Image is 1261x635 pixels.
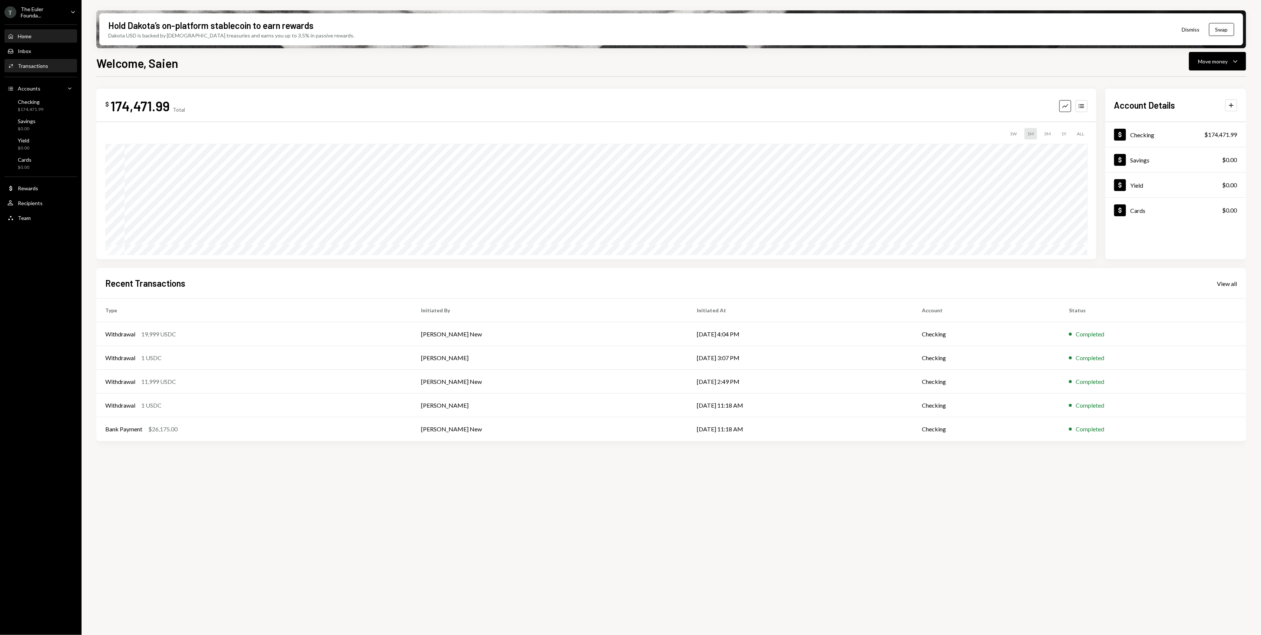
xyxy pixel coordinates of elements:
[1076,377,1104,386] div: Completed
[1198,57,1228,65] div: Move money
[18,185,38,191] div: Rewards
[96,299,413,322] th: Type
[105,330,135,339] div: Withdrawal
[105,401,135,410] div: Withdrawal
[688,394,913,417] td: [DATE] 11:18 AM
[18,215,31,221] div: Team
[1173,21,1209,38] button: Dismiss
[141,401,162,410] div: 1 USDC
[1114,99,1175,111] h2: Account Details
[688,346,913,370] td: [DATE] 3:07 PM
[105,353,135,362] div: Withdrawal
[1131,182,1143,189] div: Yield
[413,417,688,441] td: [PERSON_NAME] New
[413,299,688,322] th: Initiated By
[18,33,32,39] div: Home
[1105,172,1246,197] a: Yield$0.00
[21,6,64,19] div: The Euler Founda...
[18,200,43,206] div: Recipients
[688,322,913,346] td: [DATE] 4:04 PM
[108,32,354,39] div: Dakota USD is backed by [DEMOGRAPHIC_DATA] treasuries and earns you up to 3.5% in passive rewards.
[1105,147,1246,172] a: Savings$0.00
[18,145,29,151] div: $0.00
[688,299,913,322] th: Initiated At
[18,48,31,54] div: Inbox
[688,370,913,394] td: [DATE] 2:49 PM
[110,98,170,114] div: 174,471.99
[1105,122,1246,147] a: Checking$174,471.99
[1076,353,1104,362] div: Completed
[18,63,48,69] div: Transactions
[141,377,176,386] div: 11,999 USDC
[913,394,1060,417] td: Checking
[18,137,29,144] div: Yield
[4,116,77,134] a: Savings$0.00
[4,196,77,210] a: Recipients
[1105,198,1246,223] a: Cards$0.00
[18,99,43,105] div: Checking
[688,417,913,441] td: [DATE] 11:18 AM
[4,6,16,18] div: T
[913,370,1060,394] td: Checking
[4,154,77,172] a: Cards$0.00
[18,157,32,163] div: Cards
[148,425,178,434] div: $26,175.00
[141,353,162,362] div: 1 USDC
[4,135,77,153] a: Yield$0.00
[413,322,688,346] td: [PERSON_NAME] New
[4,29,77,43] a: Home
[4,44,77,57] a: Inbox
[913,346,1060,370] td: Checking
[173,106,185,113] div: Total
[108,19,314,32] div: Hold Dakota’s on-platform stablecoin to earn rewards
[1131,157,1150,164] div: Savings
[1209,23,1234,36] button: Swap
[105,101,109,108] div: $
[18,126,36,132] div: $0.00
[1076,425,1104,434] div: Completed
[96,56,178,70] h1: Welcome, Saien
[141,330,176,339] div: 19,999 USDC
[105,425,142,434] div: Bank Payment
[1222,206,1237,215] div: $0.00
[413,346,688,370] td: [PERSON_NAME]
[1222,155,1237,164] div: $0.00
[4,82,77,95] a: Accounts
[1007,128,1020,139] div: 1W
[1042,128,1054,139] div: 3M
[1076,401,1104,410] div: Completed
[913,322,1060,346] td: Checking
[105,277,185,289] h2: Recent Transactions
[1217,280,1237,287] div: View all
[413,394,688,417] td: [PERSON_NAME]
[4,181,77,195] a: Rewards
[1131,207,1146,214] div: Cards
[4,96,77,114] a: Checking$174,471.99
[1076,330,1104,339] div: Completed
[105,377,135,386] div: Withdrawal
[413,370,688,394] td: [PERSON_NAME] New
[4,59,77,72] a: Transactions
[1059,128,1070,139] div: 1Y
[1205,130,1237,139] div: $174,471.99
[913,417,1060,441] td: Checking
[1189,52,1246,70] button: Move money
[1217,279,1237,287] a: View all
[1060,299,1246,322] th: Status
[18,85,40,92] div: Accounts
[18,118,36,124] div: Savings
[1131,131,1155,138] div: Checking
[1025,128,1037,139] div: 1M
[1222,181,1237,190] div: $0.00
[913,299,1060,322] th: Account
[4,211,77,224] a: Team
[18,106,43,113] div: $174,471.99
[18,164,32,171] div: $0.00
[1074,128,1088,139] div: ALL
